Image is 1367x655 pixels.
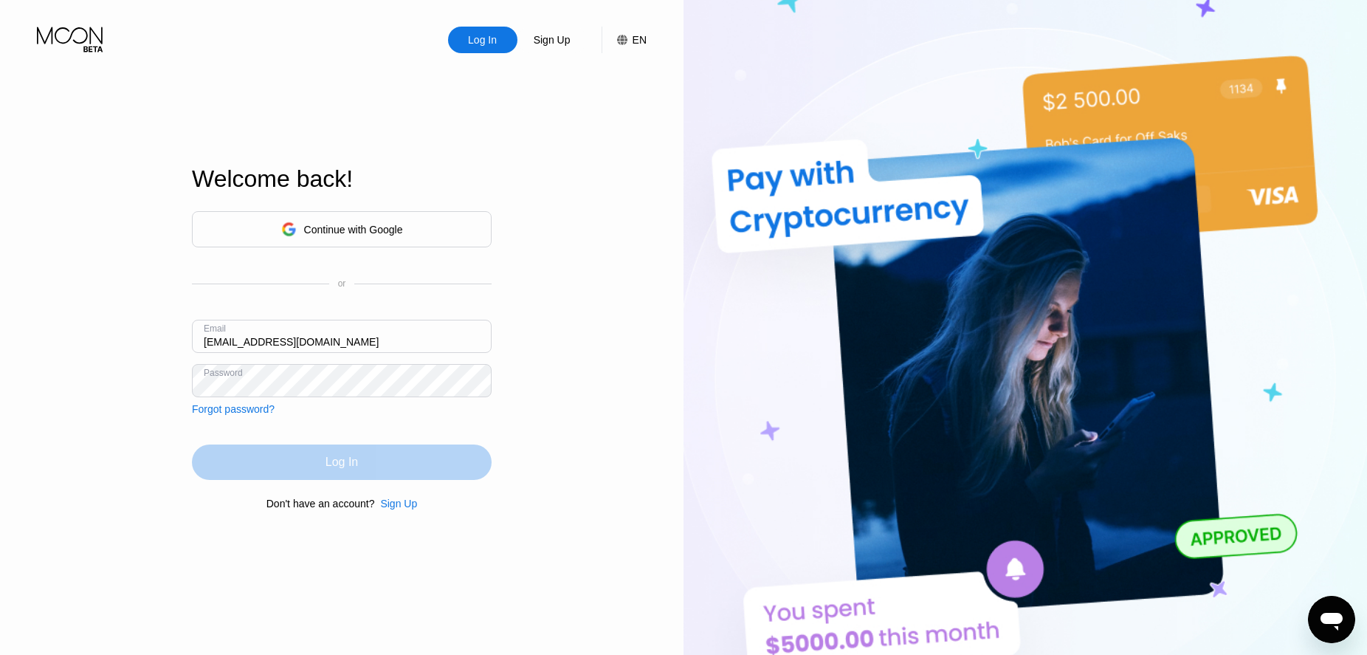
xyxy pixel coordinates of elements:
div: Sign Up [532,32,572,47]
div: Password [204,368,243,378]
div: Email [204,323,226,334]
div: Sign Up [380,498,417,510]
div: Log In [448,27,517,53]
div: Welcome back! [192,165,492,193]
div: Sign Up [374,498,417,510]
div: Continue with Google [304,224,403,236]
div: EN [633,34,647,46]
div: Don't have an account? [266,498,375,510]
div: EN [602,27,647,53]
div: or [338,278,346,289]
iframe: Button to launch messaging window [1308,596,1355,643]
div: Forgot password? [192,403,275,415]
div: Log In [192,445,492,480]
div: Continue with Google [192,211,492,247]
div: Log In [466,32,498,47]
div: Log In [326,455,358,470]
div: Sign Up [517,27,587,53]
